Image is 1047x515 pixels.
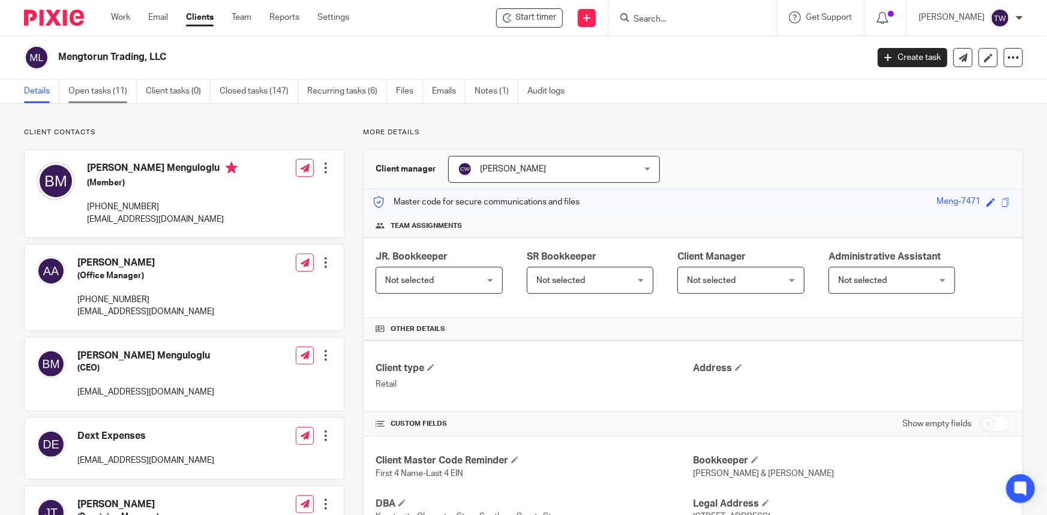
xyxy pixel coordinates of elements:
[829,252,941,261] span: Administrative Assistant
[37,350,65,378] img: svg%3E
[148,11,168,23] a: Email
[77,294,214,306] p: [PHONE_NUMBER]
[87,201,238,213] p: [PHONE_NUMBER]
[376,252,448,261] span: JR. Bookkeeper
[77,257,214,269] h4: [PERSON_NAME]
[24,45,49,70] img: svg%3E
[396,80,423,103] a: Files
[536,276,585,285] span: Not selected
[687,276,736,285] span: Not selected
[226,162,238,174] i: Primary
[269,11,299,23] a: Reports
[186,11,214,23] a: Clients
[87,162,238,177] h4: [PERSON_NAME] Menguloglu
[317,11,349,23] a: Settings
[77,270,214,282] h5: (Office Manager)
[77,498,214,511] h4: [PERSON_NAME]
[87,213,238,225] p: [EMAIL_ADDRESS][DOMAIN_NAME]
[632,14,740,25] input: Search
[376,419,693,429] h4: CUSTOM FIELDS
[24,10,84,26] img: Pixie
[991,8,1010,28] img: svg%3E
[693,498,1010,510] h4: Legal Address
[527,80,574,103] a: Audit logs
[919,11,985,23] p: [PERSON_NAME]
[77,362,214,374] h5: (CEO)
[376,362,693,375] h4: Client type
[376,163,436,175] h3: Client manager
[77,430,214,442] h4: Dext Expenses
[37,430,65,459] img: svg%3E
[496,8,563,28] div: Mengtorun Trading, LLC
[376,378,693,390] p: Retail
[37,257,65,285] img: svg%3E
[232,11,251,23] a: Team
[480,165,546,173] span: [PERSON_NAME]
[806,13,852,22] span: Get Support
[937,195,980,209] div: Meng-7471
[385,276,434,285] span: Not selected
[838,276,887,285] span: Not selected
[458,162,472,176] img: svg%3E
[432,80,466,103] a: Emails
[475,80,518,103] a: Notes (1)
[307,80,387,103] a: Recurring tasks (6)
[376,469,463,478] span: First 4 Name-Last 4 EIN
[391,221,462,231] span: Team assignments
[878,48,947,67] a: Create task
[363,128,1023,137] p: More details
[527,252,596,261] span: SR Bookkeeper
[902,418,971,430] label: Show empty fields
[693,469,834,478] span: [PERSON_NAME] & [PERSON_NAME]
[77,306,214,318] p: [EMAIL_ADDRESS][DOMAIN_NAME]
[77,454,214,466] p: [EMAIL_ADDRESS][DOMAIN_NAME]
[146,80,211,103] a: Client tasks (0)
[68,80,137,103] a: Open tasks (11)
[515,11,556,24] span: Start timer
[693,362,1010,375] h4: Address
[391,324,445,334] span: Other details
[24,128,344,137] p: Client contacts
[677,252,746,261] span: Client Manager
[37,162,75,200] img: svg%3E
[58,51,700,64] h2: Mengtorun Trading, LLC
[220,80,298,103] a: Closed tasks (147)
[87,177,238,189] h5: (Member)
[111,11,130,23] a: Work
[376,454,693,467] h4: Client Master Code Reminder
[77,386,214,398] p: [EMAIL_ADDRESS][DOMAIN_NAME]
[77,350,214,362] h4: [PERSON_NAME] Menguloglu
[376,498,693,510] h4: DBA
[693,454,1010,467] h4: Bookkeeper
[24,80,59,103] a: Details
[373,196,580,208] p: Master code for secure communications and files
